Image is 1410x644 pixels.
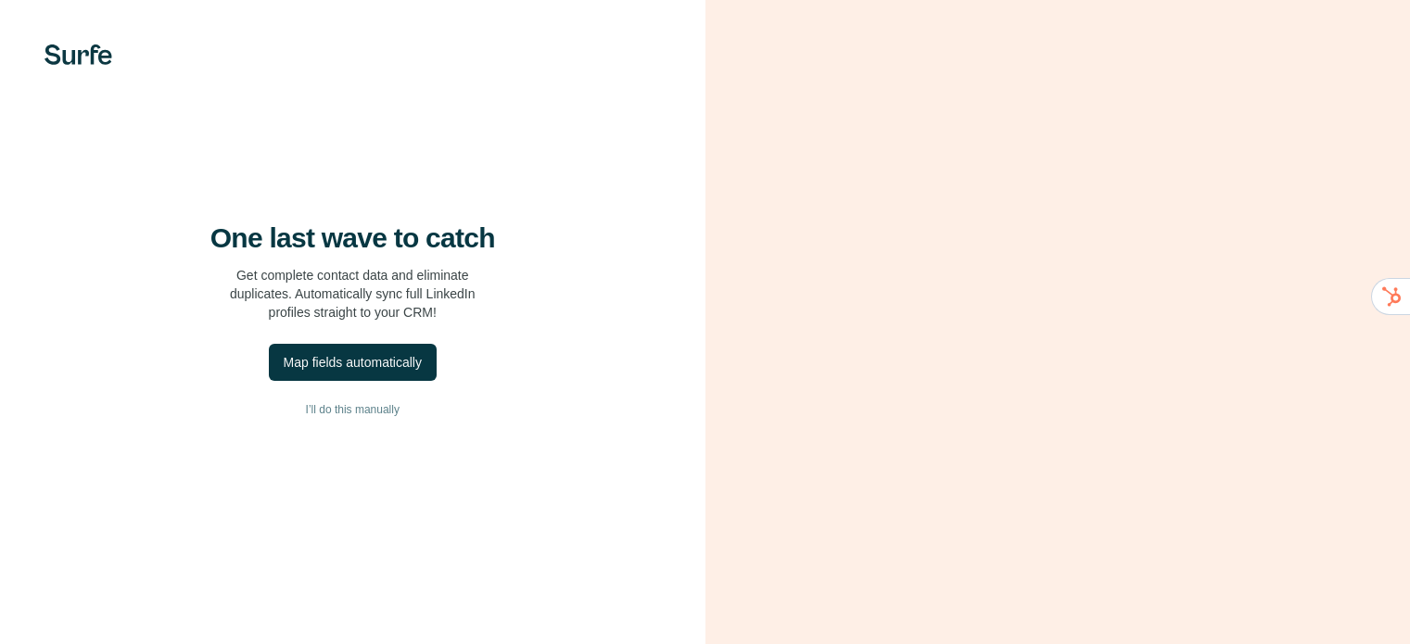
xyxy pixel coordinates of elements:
[210,221,495,255] h4: One last wave to catch
[37,396,668,423] button: I’ll do this manually
[306,401,400,418] span: I’ll do this manually
[284,353,422,372] div: Map fields automatically
[44,44,112,65] img: Surfe's logo
[269,344,437,381] button: Map fields automatically
[230,266,476,322] p: Get complete contact data and eliminate duplicates. Automatically sync full LinkedIn profiles str...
